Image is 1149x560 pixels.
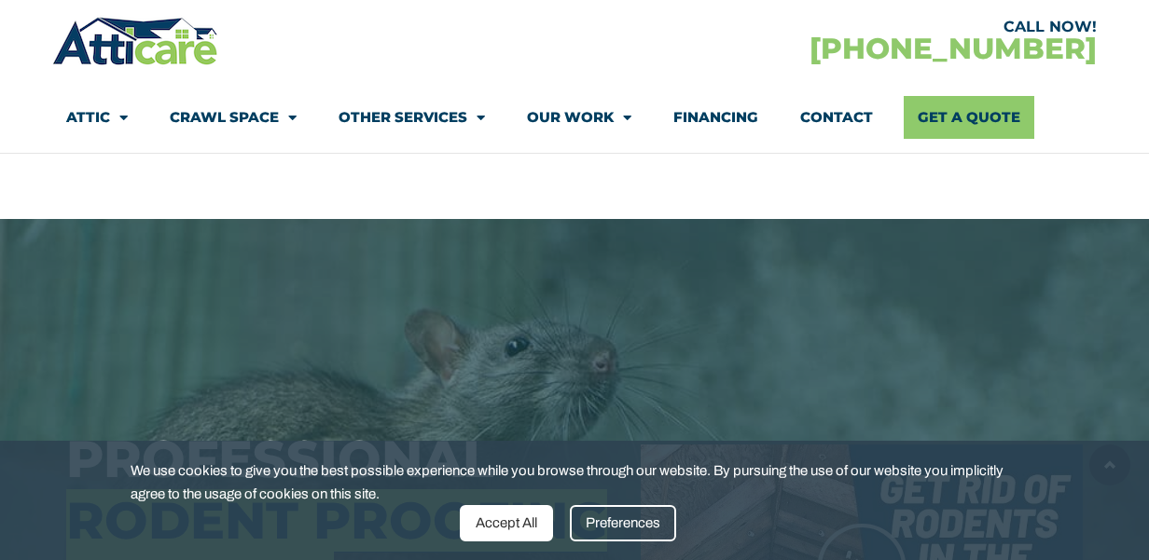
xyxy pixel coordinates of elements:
a: Contact [800,96,873,139]
nav: Menu [66,96,1083,139]
iframe: Chat Invitation [9,364,308,504]
a: Crawl Space [170,96,297,139]
span: We use cookies to give you the best possible experience while you browse through our website. By ... [131,459,1005,505]
a: Our Work [527,96,631,139]
div: Accept All [460,505,553,541]
a: Financing [673,96,758,139]
a: Get A Quote [904,96,1034,139]
a: Other Services [339,96,485,139]
a: Attic [66,96,128,139]
div: CALL NOW! [574,20,1097,34]
div: Preferences [570,505,676,541]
